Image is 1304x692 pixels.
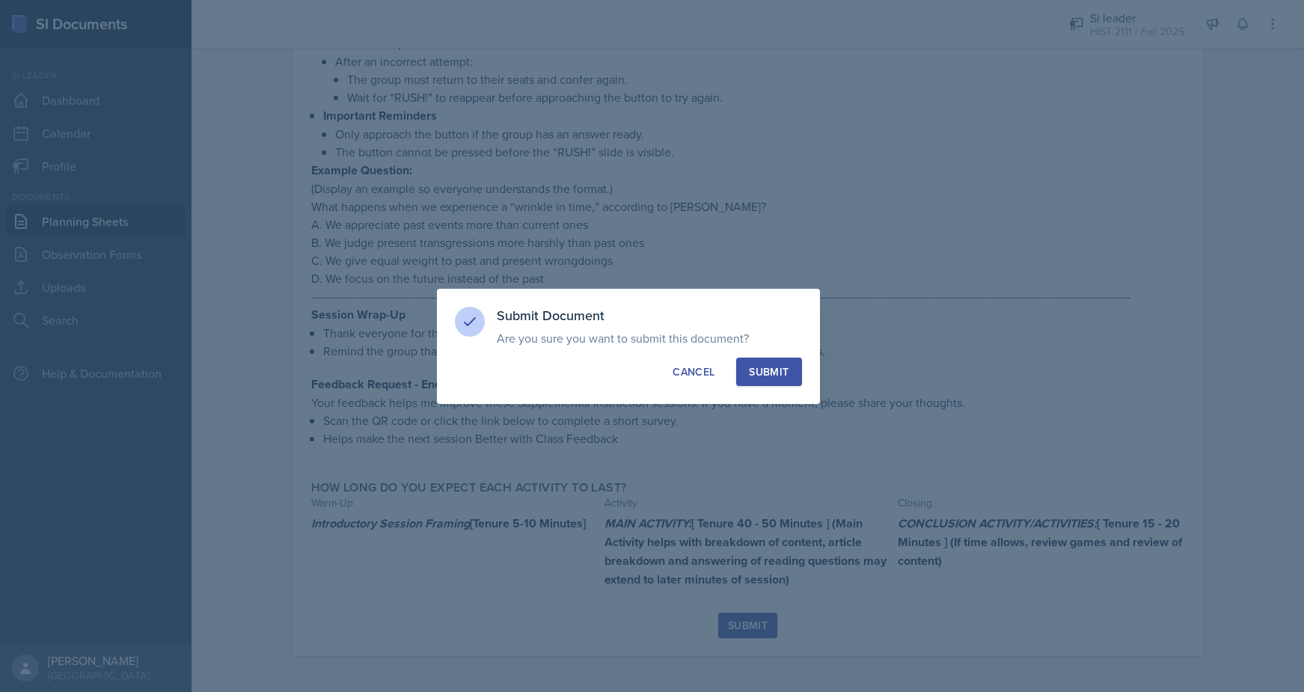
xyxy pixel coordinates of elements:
[497,331,802,346] p: Are you sure you want to submit this document?
[736,358,801,386] button: Submit
[497,307,802,325] h3: Submit Document
[749,364,789,379] div: Submit
[660,358,727,386] button: Cancel
[673,364,714,379] div: Cancel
